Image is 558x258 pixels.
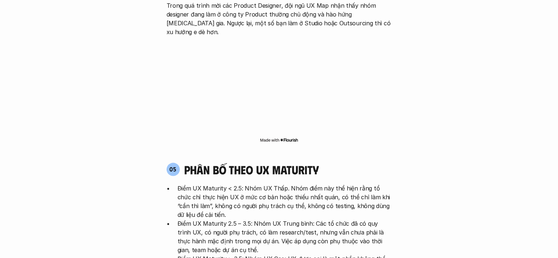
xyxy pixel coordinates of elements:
iframe: Interactive or visual content [160,40,398,135]
p: Điểm UX Maturity 2.5 – 3.5: Nhóm UX Trung bình: Các tổ chức đã có quy trình UX, có người phụ trác... [178,219,392,254]
img: Made with Flourish [260,137,298,143]
h4: phân bố theo ux maturity [184,162,319,176]
p: Điểm UX Maturity < 2.5: Nhóm UX Thấp. Nhóm điểm này thể hiện rằng tổ chức chỉ thực hiện UX ở mức ... [178,183,392,219]
p: 05 [169,166,176,172]
p: Trong quá trình mời các Product Designer, đội ngũ UX Map nhận thấy nhóm designer đang làm ở công ... [167,1,392,36]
